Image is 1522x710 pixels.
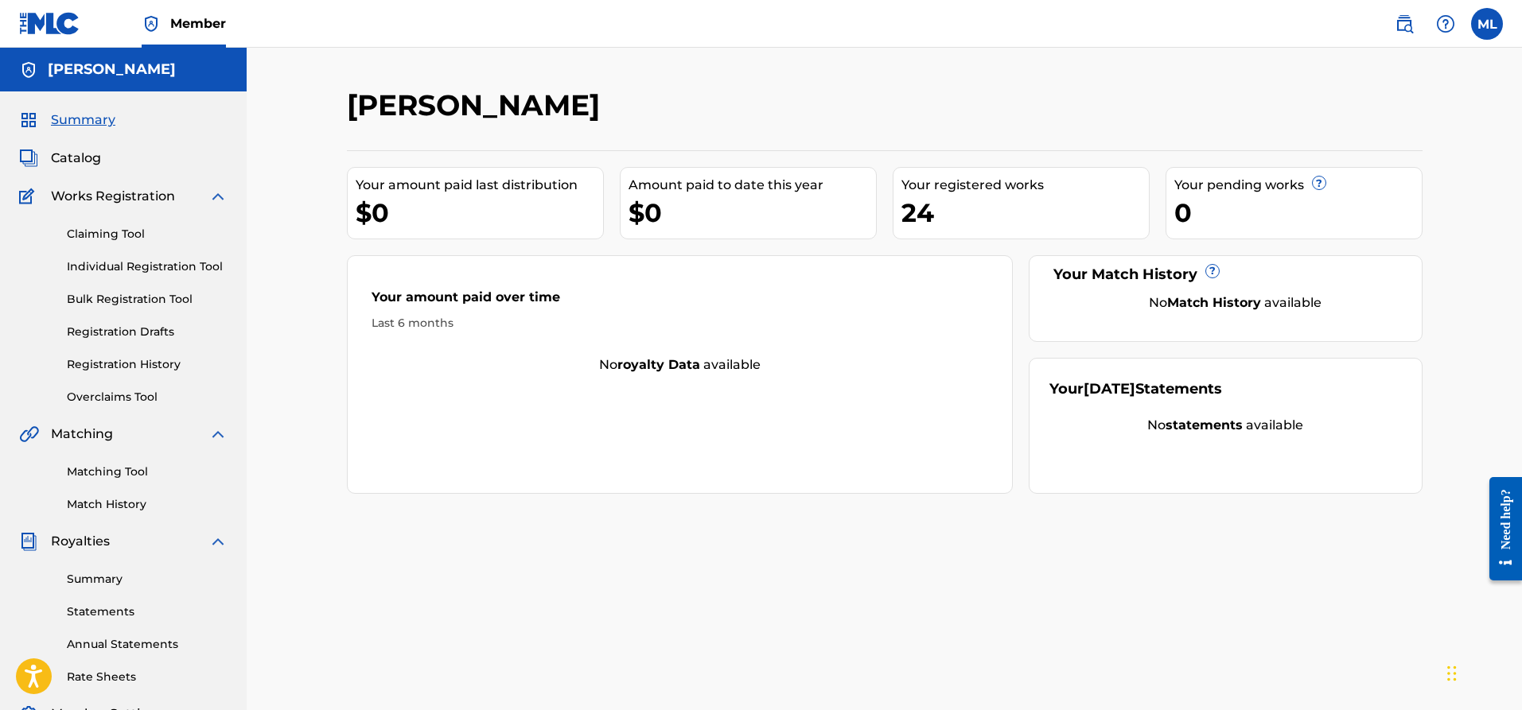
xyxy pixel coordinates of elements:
[372,288,989,315] div: Your amount paid over time
[1174,176,1422,195] div: Your pending works
[617,357,700,372] strong: royalty data
[1166,417,1243,433] strong: statements
[67,356,228,373] a: Registration History
[629,176,876,195] div: Amount paid to date this year
[208,187,228,206] img: expand
[1471,8,1503,40] div: User Menu
[1206,265,1219,277] span: ?
[1049,378,1222,400] div: Your Statements
[1395,14,1414,33] img: search
[19,149,101,168] a: CatalogCatalog
[1430,8,1462,40] div: Help
[19,111,115,130] a: SummarySummary
[19,149,38,168] img: Catalog
[1049,416,1402,435] div: No available
[1084,380,1135,398] span: [DATE]
[51,532,110,551] span: Royalties
[67,226,228,242] a: Claiming Tool
[67,389,228,405] a: Overclaims Tool
[901,195,1149,231] div: 24
[142,14,161,33] img: Top Rightsholder
[1167,295,1261,310] strong: Match History
[19,12,80,35] img: MLC Logo
[1069,293,1402,312] div: No available
[67,291,228,308] a: Bulk Registration Tool
[348,355,1013,374] div: No available
[208,425,228,444] img: expand
[1049,264,1402,285] div: Your Match History
[51,187,175,206] span: Works Registration
[19,532,38,551] img: Royalties
[19,187,40,206] img: Works Registration
[48,60,176,79] h5: Mike Lucey
[67,636,228,653] a: Annual Statements
[1313,177,1325,189] span: ?
[208,532,228,551] img: expand
[170,14,226,33] span: Member
[67,464,228,480] a: Matching Tool
[51,149,101,168] span: Catalog
[347,87,608,123] h2: [PERSON_NAME]
[67,258,228,275] a: Individual Registration Tool
[1442,634,1522,710] iframe: Chat Widget
[1477,465,1522,593] iframe: Resource Center
[67,603,228,620] a: Statements
[901,176,1149,195] div: Your registered works
[51,425,113,444] span: Matching
[19,111,38,130] img: Summary
[67,496,228,513] a: Match History
[1388,8,1420,40] a: Public Search
[629,195,876,231] div: $0
[356,195,603,231] div: $0
[19,425,39,444] img: Matching
[67,669,228,685] a: Rate Sheets
[372,315,989,332] div: Last 6 months
[356,176,603,195] div: Your amount paid last distribution
[1436,14,1455,33] img: help
[67,571,228,588] a: Summary
[19,60,38,80] img: Accounts
[1447,650,1457,697] div: Drag
[1174,195,1422,231] div: 0
[67,324,228,340] a: Registration Drafts
[51,111,115,130] span: Summary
